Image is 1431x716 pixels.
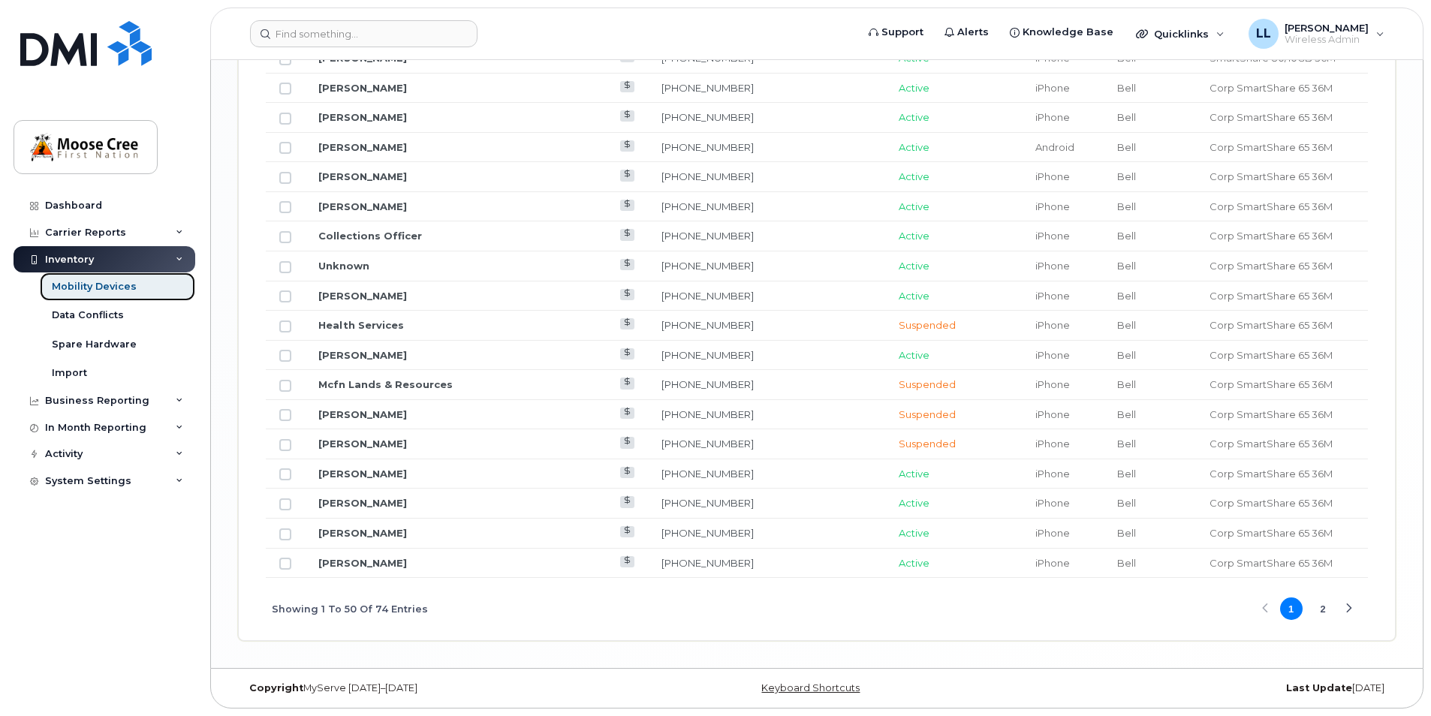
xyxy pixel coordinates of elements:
[1117,438,1136,450] span: Bell
[318,408,407,420] a: [PERSON_NAME]
[1117,290,1136,302] span: Bell
[661,527,754,539] a: [PHONE_NUMBER]
[318,141,407,153] a: [PERSON_NAME]
[1035,319,1070,331] span: iPhone
[1035,349,1070,361] span: iPhone
[1035,378,1070,390] span: iPhone
[1117,200,1136,212] span: Bell
[318,290,407,302] a: [PERSON_NAME]
[899,111,929,123] span: Active
[1285,34,1369,46] span: Wireless Admin
[1210,349,1333,361] span: Corp SmartShare 65 36M
[318,200,407,212] a: [PERSON_NAME]
[620,496,634,507] a: View Last Bill
[1210,438,1333,450] span: Corp SmartShare 65 36M
[318,170,407,182] a: [PERSON_NAME]
[620,200,634,211] a: View Last Bill
[899,408,956,420] span: Suspended
[1035,527,1070,539] span: iPhone
[620,318,634,329] a: View Last Bill
[661,170,754,182] a: [PHONE_NUMBER]
[620,170,634,181] a: View Last Bill
[1035,468,1070,480] span: iPhone
[318,260,369,272] a: Unknown
[661,111,754,123] a: [PHONE_NUMBER]
[661,82,754,94] a: [PHONE_NUMBER]
[1256,25,1271,43] span: LL
[661,319,754,331] a: [PHONE_NUMBER]
[899,230,929,242] span: Active
[620,259,634,270] a: View Last Bill
[272,597,428,620] span: Showing 1 To 50 Of 74 Entries
[620,556,634,567] a: View Last Bill
[899,141,929,153] span: Active
[1312,597,1334,620] button: Page 2
[318,497,407,509] a: [PERSON_NAME]
[1154,28,1209,40] span: Quicklinks
[899,170,929,182] span: Active
[899,438,956,450] span: Suspended
[318,111,407,123] a: [PERSON_NAME]
[1125,19,1235,49] div: Quicklinks
[1035,200,1070,212] span: iPhone
[661,408,754,420] a: [PHONE_NUMBER]
[318,527,407,539] a: [PERSON_NAME]
[899,557,929,569] span: Active
[1210,378,1333,390] span: Corp SmartShare 65 36M
[1210,170,1333,182] span: Corp SmartShare 65 36M
[620,467,634,478] a: View Last Bill
[899,468,929,480] span: Active
[620,348,634,360] a: View Last Bill
[1035,82,1070,94] span: iPhone
[318,319,404,331] a: Health Services
[620,81,634,92] a: View Last Bill
[899,497,929,509] span: Active
[899,290,929,302] span: Active
[318,557,407,569] a: [PERSON_NAME]
[1117,378,1136,390] span: Bell
[1035,497,1070,509] span: iPhone
[318,82,407,94] a: [PERSON_NAME]
[761,682,860,693] a: Keyboard Shortcuts
[249,682,303,693] strong: Copyright
[661,260,754,272] a: [PHONE_NUMBER]
[858,17,934,47] a: Support
[318,468,407,480] a: [PERSON_NAME]
[661,557,754,569] a: [PHONE_NUMBER]
[1210,290,1333,302] span: Corp SmartShare 65 36M
[1117,111,1136,123] span: Bell
[1210,527,1333,539] span: Corp SmartShare 65 36M
[1117,527,1136,539] span: Bell
[661,468,754,480] a: [PHONE_NUMBER]
[899,378,956,390] span: Suspended
[881,25,923,40] span: Support
[1117,82,1136,94] span: Bell
[661,497,754,509] a: [PHONE_NUMBER]
[238,682,624,694] div: MyServe [DATE]–[DATE]
[661,200,754,212] a: [PHONE_NUMBER]
[661,290,754,302] a: [PHONE_NUMBER]
[1117,497,1136,509] span: Bell
[1117,468,1136,480] span: Bell
[899,200,929,212] span: Active
[1117,319,1136,331] span: Bell
[318,230,422,242] a: Collections Officer
[1210,497,1333,509] span: Corp SmartShare 65 36M
[661,141,754,153] a: [PHONE_NUMBER]
[1210,200,1333,212] span: Corp SmartShare 65 36M
[1210,408,1333,420] span: Corp SmartShare 65 36M
[250,20,478,47] input: Find something...
[1035,230,1070,242] span: iPhone
[1035,408,1070,420] span: iPhone
[620,526,634,537] a: View Last Bill
[620,378,634,389] a: View Last Bill
[1210,468,1333,480] span: Corp SmartShare 65 36M
[1285,22,1369,34] span: [PERSON_NAME]
[1117,349,1136,361] span: Bell
[1035,260,1070,272] span: iPhone
[999,17,1124,47] a: Knowledge Base
[899,260,929,272] span: Active
[1210,319,1333,331] span: Corp SmartShare 65 36M
[1035,557,1070,569] span: iPhone
[1210,82,1333,94] span: Corp SmartShare 65 36M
